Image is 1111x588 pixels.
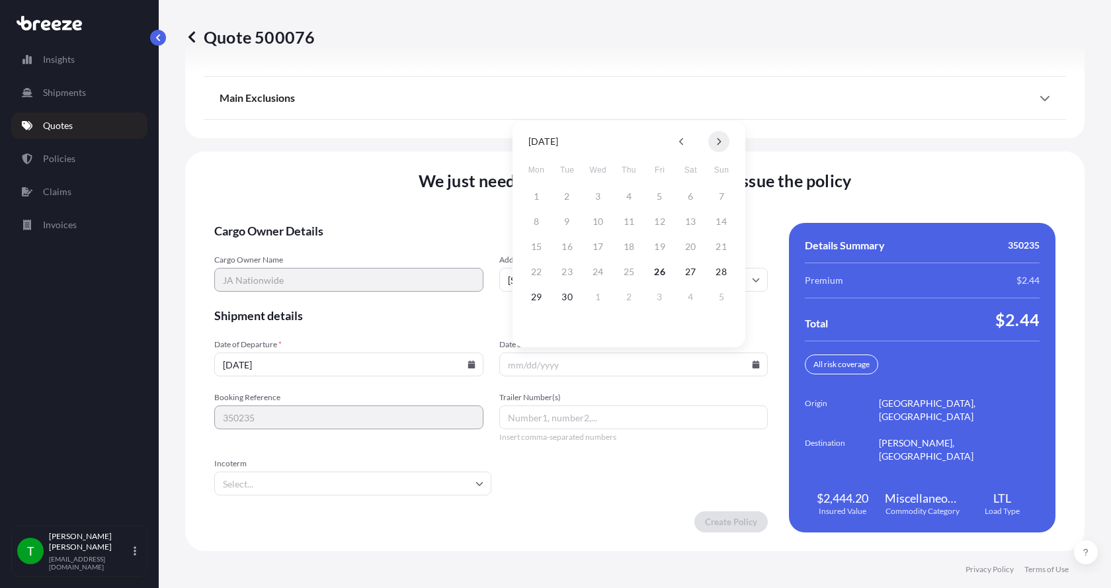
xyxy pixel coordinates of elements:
span: Tuesday [555,157,579,183]
button: 3 [649,286,671,308]
input: Your internal reference [214,405,483,429]
span: Cargo Owner Details [214,223,768,239]
span: Load Type [985,506,1020,517]
span: Date of Departure [214,339,483,350]
span: $2.44 [995,309,1040,330]
span: [PERSON_NAME], [GEOGRAPHIC_DATA] [879,437,1040,463]
span: Sunday [710,157,733,183]
p: [EMAIL_ADDRESS][DOMAIN_NAME] [49,555,131,571]
button: 4 [680,286,701,308]
span: Address [499,255,768,265]
a: Privacy Policy [966,564,1014,575]
button: 1 [587,286,608,308]
a: Policies [11,146,147,172]
span: Commodity Category [885,506,960,517]
span: 350235 [1008,239,1040,252]
span: Wednesday [586,157,610,183]
input: Select... [214,472,491,495]
span: Incoterm [214,458,491,469]
span: Saturday [679,157,702,183]
span: Trailer Number(s) [499,392,768,403]
button: 5 [711,286,732,308]
p: Invoices [43,218,77,231]
button: 27 [680,261,701,282]
p: Quotes [43,119,73,132]
p: Policies [43,152,75,165]
span: Monday [524,157,548,183]
span: Origin [805,397,879,423]
span: Premium [805,274,843,287]
div: All risk coverage [805,355,878,374]
p: Create Policy [705,515,757,528]
span: [GEOGRAPHIC_DATA], [GEOGRAPHIC_DATA] [879,397,1040,423]
div: Main Exclusions [220,82,1050,114]
p: Claims [43,185,71,198]
button: 2 [618,286,639,308]
span: $2,444.20 [817,490,868,506]
span: Thursday [617,157,641,183]
span: Destination [805,437,879,463]
button: 29 [526,286,547,308]
span: Cargo Owner Name [214,255,483,265]
span: Date of Arrival [499,339,768,350]
span: T [27,544,34,558]
span: Main Exclusions [220,91,295,105]
input: mm/dd/yyyy [499,353,768,376]
span: $2.44 [1016,274,1040,287]
a: Terms of Use [1024,564,1069,575]
span: Friday [648,157,672,183]
p: Quote 500076 [185,26,315,48]
button: 28 [711,261,732,282]
p: Insights [43,53,75,66]
a: Insights [11,46,147,73]
input: mm/dd/yyyy [214,353,483,376]
input: Cargo owner address [499,268,768,292]
span: Miscellaneous Manufactured Articles [885,490,960,506]
button: 26 [649,261,671,282]
span: Insert comma-separated numbers [499,432,768,442]
span: Insured Value [819,506,866,517]
span: Total [805,317,828,330]
span: Shipment details [214,308,768,323]
button: Create Policy [694,511,768,532]
a: Quotes [11,112,147,139]
a: Shipments [11,79,147,106]
p: Shipments [43,86,86,99]
a: Claims [11,179,147,205]
input: Number1, number2,... [499,405,768,429]
a: Invoices [11,212,147,238]
span: Booking Reference [214,392,483,403]
span: Details Summary [805,239,885,252]
div: [DATE] [528,134,558,149]
span: We just need a few more details before we issue the policy [419,170,852,191]
p: [PERSON_NAME] [PERSON_NAME] [49,531,131,552]
button: 30 [557,286,578,308]
span: LTL [993,490,1011,506]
